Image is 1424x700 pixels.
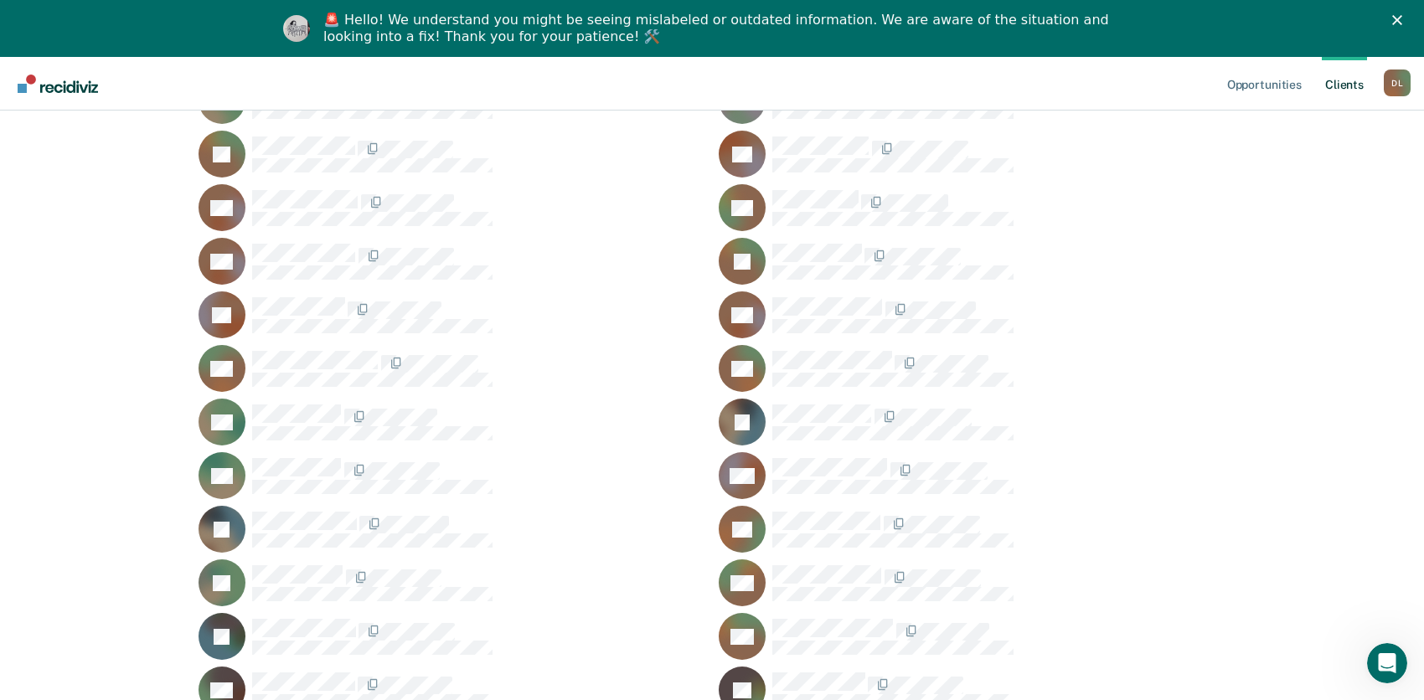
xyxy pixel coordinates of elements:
img: Recidiviz [18,75,98,93]
img: Profile image for Kim [283,15,310,42]
a: Opportunities [1224,57,1305,111]
a: Clients [1322,57,1367,111]
iframe: Intercom live chat [1367,643,1407,683]
div: Close [1392,15,1409,25]
div: D L [1384,69,1411,96]
button: Profile dropdown button [1384,69,1411,96]
div: 🚨 Hello! We understand you might be seeing mislabeled or outdated information. We are aware of th... [323,12,1114,45]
